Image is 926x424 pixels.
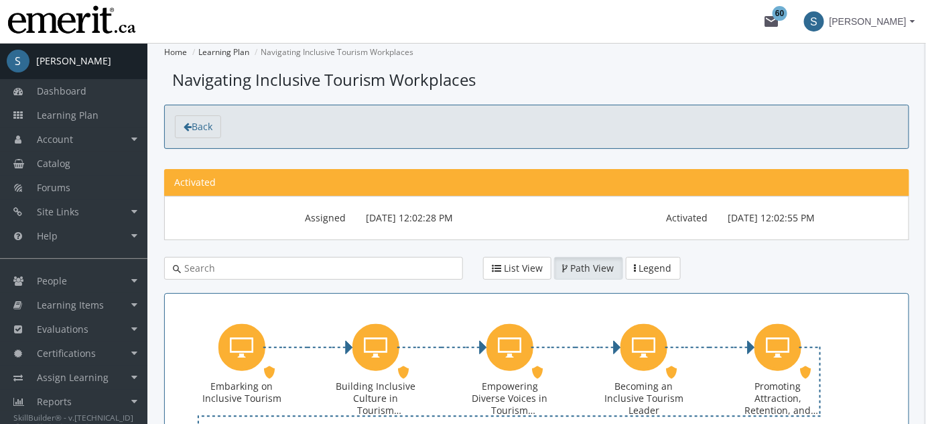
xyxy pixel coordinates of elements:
span: Account [37,133,73,146]
small: SkillBuilder® - v.[TECHNICAL_ID] [14,412,134,423]
div: Becoming an Inclusive Tourism Leader [604,380,684,417]
mat-icon: mail [764,13,780,30]
label: Assigned [175,207,356,225]
span: People [37,274,67,287]
span: Forums [37,181,70,194]
span: Legend [639,262,672,274]
span: List View [504,262,543,274]
span: Help [37,229,58,242]
span: S [7,50,29,72]
span: Learning Plan [37,109,98,121]
span: Site Links [37,205,79,218]
p: [DATE] 12:02:55 PM [728,207,888,229]
span: Dashboard [37,85,86,97]
div: Embarking on Inclusive Tourism [202,380,282,405]
div: Empowering Diverse Voices in Tourism Workplaces [470,380,550,417]
a: Home [164,46,187,58]
a: Learning Plan [198,46,249,58]
span: Back [192,120,212,133]
span: Evaluations [37,323,88,335]
a: Back [175,115,221,138]
span: Learning Items [37,299,104,311]
div: Building Inclusive Culture in Tourism Workplaces [336,380,416,417]
nav: Breadcrumbs [164,43,909,62]
span: S [804,11,824,32]
label: Activated [537,207,718,225]
span: Navigating Inclusive Tourism Workplaces [172,68,476,91]
div: Promoting Attraction, Retention, and Accommodation Strategies [738,380,818,417]
span: Certifications [37,347,96,360]
span: [PERSON_NAME] [830,9,907,34]
p: [DATE] 12:02:28 PM [366,207,527,229]
section: Learning Path Information [164,169,909,240]
span: Path View [571,262,614,274]
span: Assign Learning [37,371,109,384]
span: Activated [174,176,216,189]
span: Reports [37,395,72,408]
div: [PERSON_NAME] [36,54,111,68]
input: Search [181,262,454,275]
span: Catalog [37,157,70,170]
section: toolbar [164,105,909,149]
li: Navigating Inclusive Tourism Workplaces [251,43,413,62]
